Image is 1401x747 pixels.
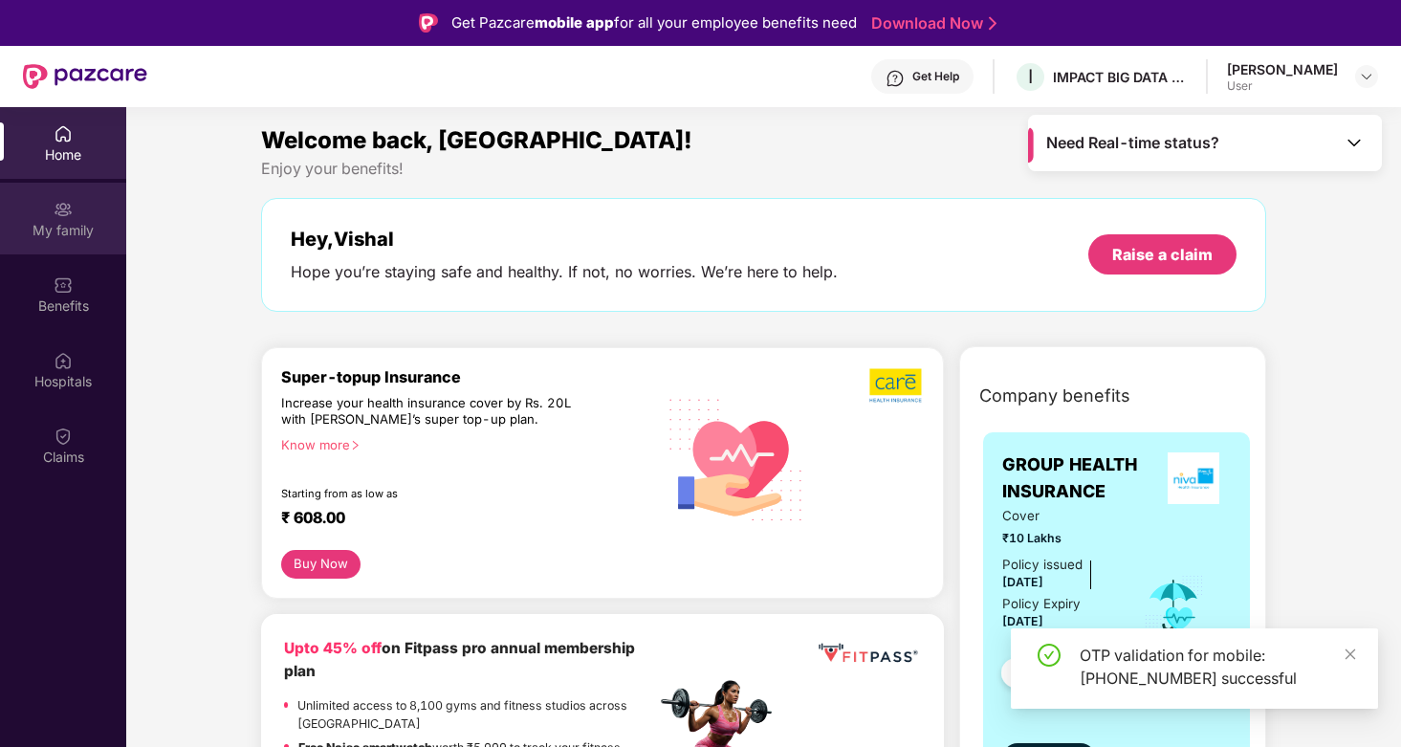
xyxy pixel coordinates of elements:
[912,69,959,84] div: Get Help
[1112,244,1213,265] div: Raise a claim
[419,13,438,33] img: Logo
[1028,65,1033,88] span: I
[281,487,575,500] div: Starting from as low as
[871,13,991,33] a: Download Now
[1002,614,1043,628] span: [DATE]
[989,13,996,33] img: Stroke
[451,11,857,34] div: Get Pazcare for all your employee benefits need
[54,351,73,370] img: svg+xml;base64,PHN2ZyBpZD0iSG9zcGl0YWxzIiB4bWxucz0iaHR0cDovL3d3dy53My5vcmcvMjAwMC9zdmciIHdpZHRoPS...
[1038,644,1061,667] span: check-circle
[993,652,1040,699] img: svg+xml;base64,PHN2ZyB4bWxucz0iaHR0cDovL3d3dy53My5vcmcvMjAwMC9zdmciIHdpZHRoPSI0OC45NDMiIGhlaWdodD...
[1002,555,1083,575] div: Policy issued
[1002,529,1116,547] span: ₹10 Lakhs
[1227,78,1338,94] div: User
[54,275,73,295] img: svg+xml;base64,PHN2ZyBpZD0iQmVuZWZpdHMiIHhtbG5zPSJodHRwOi8vd3d3LnczLm9yZy8yMDAwL3N2ZyIgd2lkdGg9Ij...
[281,437,645,450] div: Know more
[261,126,692,154] span: Welcome back, [GEOGRAPHIC_DATA]!
[54,124,73,143] img: svg+xml;base64,PHN2ZyBpZD0iSG9tZSIgeG1sbnM9Imh0dHA6Ly93d3cudzMub3JnLzIwMDAvc3ZnIiB3aWR0aD0iMjAiIG...
[281,550,361,579] button: Buy Now
[886,69,905,88] img: svg+xml;base64,PHN2ZyBpZD0iSGVscC0zMngzMiIgeG1sbnM9Imh0dHA6Ly93d3cudzMub3JnLzIwMDAvc3ZnIiB3aWR0aD...
[1168,452,1219,504] img: insurerLogo
[54,200,73,219] img: svg+xml;base64,PHN2ZyB3aWR0aD0iMjAiIGhlaWdodD0iMjAiIHZpZXdCb3g9IjAgMCAyMCAyMCIgZmlsbD0ibm9uZSIgeG...
[815,637,921,670] img: fppp.png
[281,395,574,428] div: Increase your health insurance cover by Rs. 20L with [PERSON_NAME]’s super top-up plan.
[291,228,838,251] div: Hey, Vishal
[261,159,1267,179] div: Enjoy your benefits!
[1002,575,1043,589] span: [DATE]
[54,427,73,446] img: svg+xml;base64,PHN2ZyBpZD0iQ2xhaW0iIHhtbG5zPSJodHRwOi8vd3d3LnczLm9yZy8yMDAwL3N2ZyIgd2lkdGg9IjIwIi...
[656,377,817,540] img: svg+xml;base64,PHN2ZyB4bWxucz0iaHR0cDovL3d3dy53My5vcmcvMjAwMC9zdmciIHhtbG5zOnhsaW5rPSJodHRwOi8vd3...
[284,639,382,657] b: Upto 45% off
[1359,69,1374,84] img: svg+xml;base64,PHN2ZyBpZD0iRHJvcGRvd24tMzJ4MzIiIHhtbG5zPSJodHRwOi8vd3d3LnczLm9yZy8yMDAwL3N2ZyIgd2...
[281,508,637,531] div: ₹ 608.00
[291,262,838,282] div: Hope you’re staying safe and healthy. If not, no worries. We’re here to help.
[1143,574,1205,637] img: icon
[1002,594,1081,614] div: Policy Expiry
[1053,68,1187,86] div: IMPACT BIG DATA ANALYSIS PRIVATE LIMITED
[979,383,1130,409] span: Company benefits
[1080,644,1355,690] div: OTP validation for mobile: [PHONE_NUMBER] successful
[1002,506,1116,526] span: Cover
[1344,648,1357,661] span: close
[281,367,656,386] div: Super-topup Insurance
[284,639,635,680] b: on Fitpass pro annual membership plan
[1227,60,1338,78] div: [PERSON_NAME]
[1002,451,1155,506] span: GROUP HEALTH INSURANCE
[297,696,655,734] p: Unlimited access to 8,100 gyms and fitness studios across [GEOGRAPHIC_DATA]
[869,367,924,404] img: b5dec4f62d2307b9de63beb79f102df3.png
[1046,133,1219,153] span: Need Real-time status?
[1345,133,1364,152] img: Toggle Icon
[23,64,147,89] img: New Pazcare Logo
[350,440,361,450] span: right
[535,13,614,32] strong: mobile app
